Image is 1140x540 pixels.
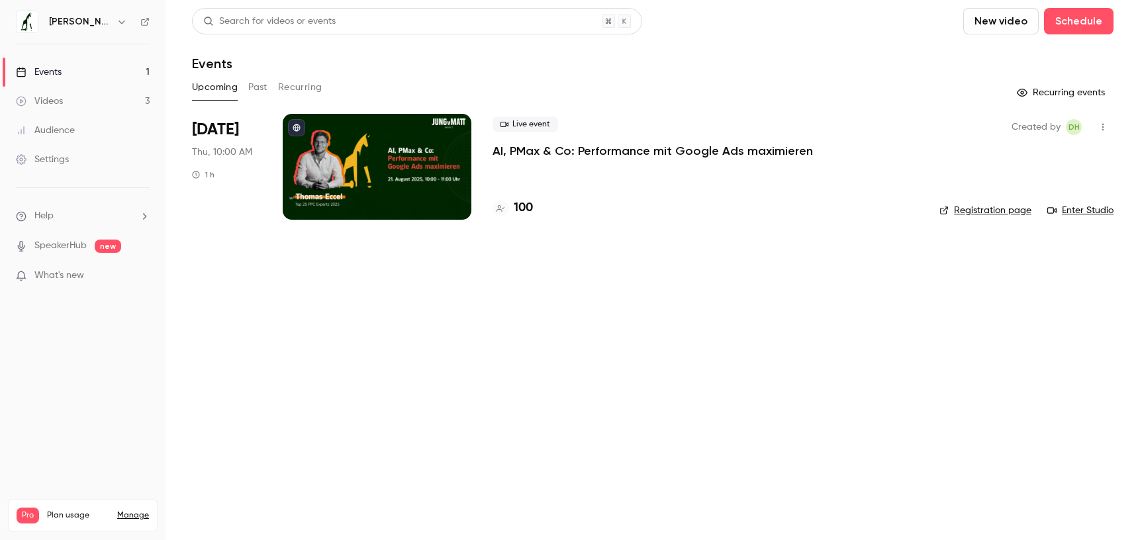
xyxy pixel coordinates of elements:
[192,169,214,180] div: 1 h
[192,119,239,140] span: [DATE]
[963,8,1039,34] button: New video
[1047,204,1114,217] a: Enter Studio
[16,124,75,137] div: Audience
[47,510,109,521] span: Plan usage
[1011,82,1114,103] button: Recurring events
[49,15,111,28] h6: [PERSON_NAME] von [PERSON_NAME] IMPACT
[278,77,322,98] button: Recurring
[192,77,238,98] button: Upcoming
[1012,119,1061,135] span: Created by
[1066,119,1082,135] span: Dominik Habermacher
[95,240,121,253] span: new
[192,146,252,159] span: Thu, 10:00 AM
[16,209,150,223] li: help-dropdown-opener
[493,199,533,217] a: 100
[34,209,54,223] span: Help
[134,270,150,282] iframe: Noticeable Trigger
[493,116,558,132] span: Live event
[34,239,87,253] a: SpeakerHub
[192,114,261,220] div: Aug 21 Thu, 10:00 AM (Europe/Zurich)
[203,15,336,28] div: Search for videos or events
[192,56,232,71] h1: Events
[514,199,533,217] h4: 100
[17,11,38,32] img: Jung von Matt IMPACT
[16,153,69,166] div: Settings
[493,143,813,159] a: AI, PMax & Co: Performance mit Google Ads maximieren
[16,95,63,108] div: Videos
[117,510,149,521] a: Manage
[34,269,84,283] span: What's new
[1044,8,1114,34] button: Schedule
[16,66,62,79] div: Events
[939,204,1031,217] a: Registration page
[1069,119,1080,135] span: DH
[17,508,39,523] span: Pro
[248,77,267,98] button: Past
